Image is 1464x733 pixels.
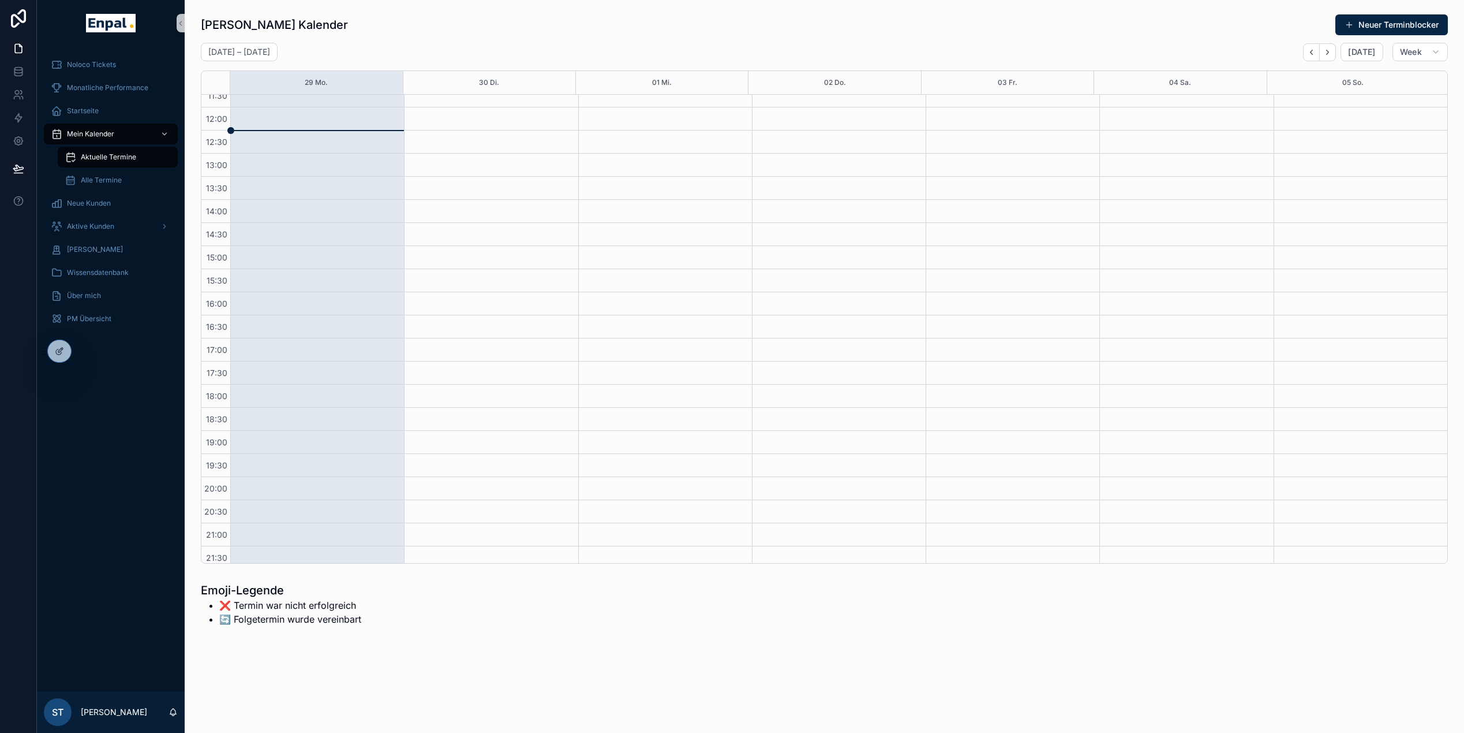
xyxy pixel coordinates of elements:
[203,114,230,124] span: 12:00
[1392,43,1448,61] button: Week
[67,291,101,300] span: Über mich
[1335,14,1448,35] button: Neuer Terminblocker
[1400,47,1422,57] span: Week
[219,612,361,626] li: 🔄️ Folgetermin wurde vereinbart
[203,391,230,401] span: 18:00
[201,582,361,598] h1: Emoji-Legende
[208,46,270,58] h2: [DATE] – [DATE]
[205,91,230,101] span: 11:30
[44,54,178,75] a: Noloco Tickets
[1342,71,1364,94] button: 05 So.
[1348,47,1375,57] span: [DATE]
[81,152,136,162] span: Aktuelle Termine
[67,60,116,69] span: Noloco Tickets
[58,147,178,168] a: Aktuelle Termine
[201,483,230,493] span: 20:00
[44,239,178,260] a: [PERSON_NAME]
[203,414,230,424] span: 18:30
[44,216,178,237] a: Aktive Kunden
[203,322,230,332] span: 16:30
[67,222,114,231] span: Aktive Kunden
[81,706,147,718] p: [PERSON_NAME]
[219,598,361,612] li: ❌ Termin war nicht erfolgreich
[67,245,123,254] span: [PERSON_NAME]
[203,460,230,470] span: 19:30
[44,77,178,98] a: Monatliche Performance
[203,160,230,170] span: 13:00
[203,553,230,563] span: 21:30
[203,183,230,193] span: 13:30
[204,345,230,355] span: 17:00
[201,507,230,516] span: 20:30
[67,83,148,92] span: Monatliche Performance
[1320,43,1336,61] button: Next
[203,229,230,239] span: 14:30
[58,170,178,191] a: Alle Termine
[824,71,846,94] button: 02 Do.
[44,308,178,329] a: PM Übersicht
[203,530,230,539] span: 21:00
[67,199,111,208] span: Neue Kunden
[52,705,63,719] span: ST
[204,276,230,285] span: 15:30
[479,71,499,94] button: 30 Di.
[67,129,114,139] span: Mein Kalender
[204,368,230,378] span: 17:30
[204,252,230,262] span: 15:00
[201,17,348,33] h1: [PERSON_NAME] Kalender
[86,14,135,32] img: App logo
[1169,71,1191,94] button: 04 Sa.
[203,206,230,216] span: 14:00
[305,71,328,94] button: 29 Mo.
[652,71,672,94] button: 01 Mi.
[44,101,178,121] a: Startseite
[67,106,99,116] span: Startseite
[44,285,178,306] a: Über mich
[67,314,111,323] span: PM Übersicht
[998,71,1017,94] button: 03 Fr.
[67,268,129,277] span: Wissensdatenbank
[44,193,178,214] a: Neue Kunden
[44,124,178,144] a: Mein Kalender
[1303,43,1320,61] button: Back
[203,137,230,147] span: 12:30
[44,262,178,283] a: Wissensdatenbank
[1341,43,1383,61] button: [DATE]
[37,46,185,344] div: scrollable content
[203,437,230,447] span: 19:00
[81,176,122,185] span: Alle Termine
[203,299,230,308] span: 16:00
